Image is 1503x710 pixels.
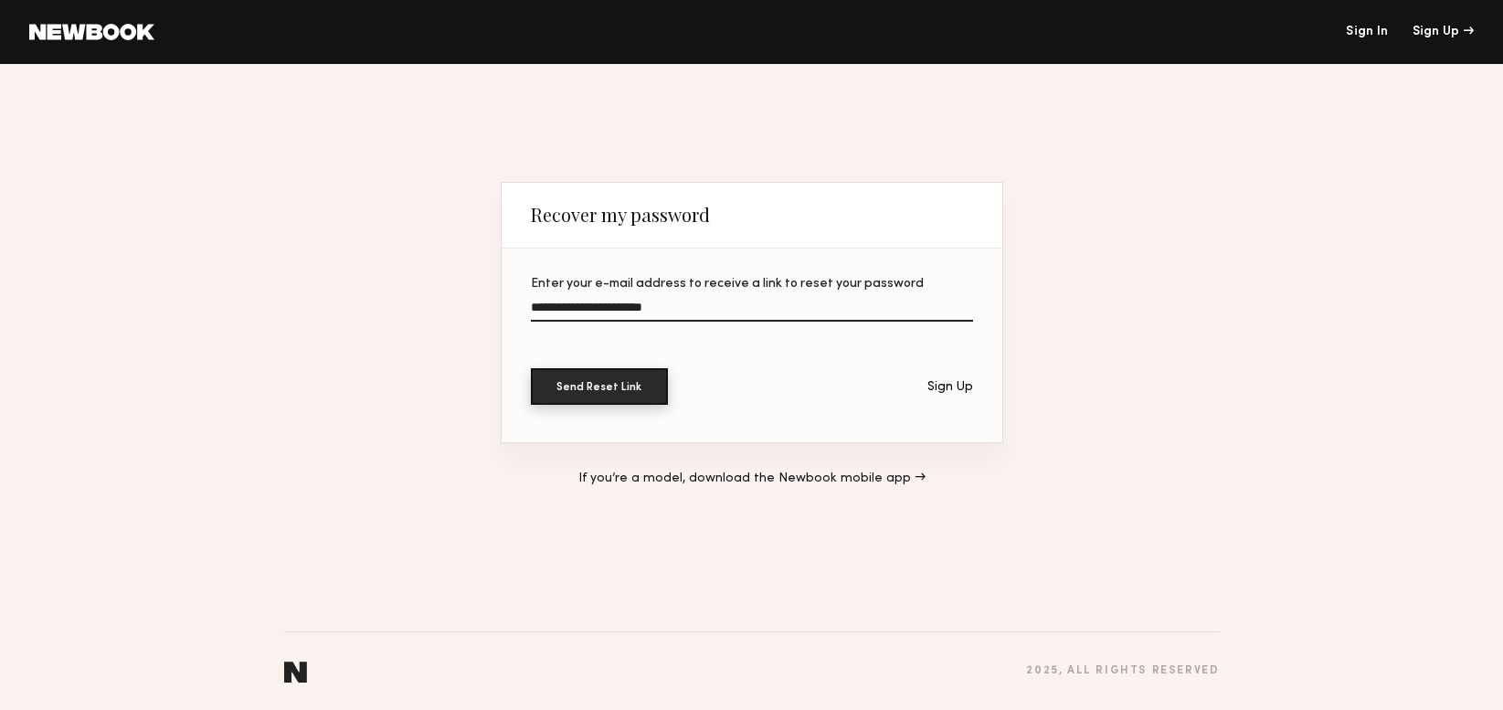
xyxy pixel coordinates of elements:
[927,381,973,394] div: Sign Up
[531,204,710,226] div: Recover my password
[531,278,973,291] div: Enter your e-mail address to receive a link to reset your password
[1026,665,1219,677] div: 2025 , all rights reserved
[1413,26,1474,38] div: Sign Up
[531,368,668,405] button: Send Reset Link
[531,301,973,322] input: Enter your e-mail address to receive a link to reset your password
[578,472,926,485] a: If you’re a model, download the Newbook mobile app →
[1346,26,1388,38] a: Sign In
